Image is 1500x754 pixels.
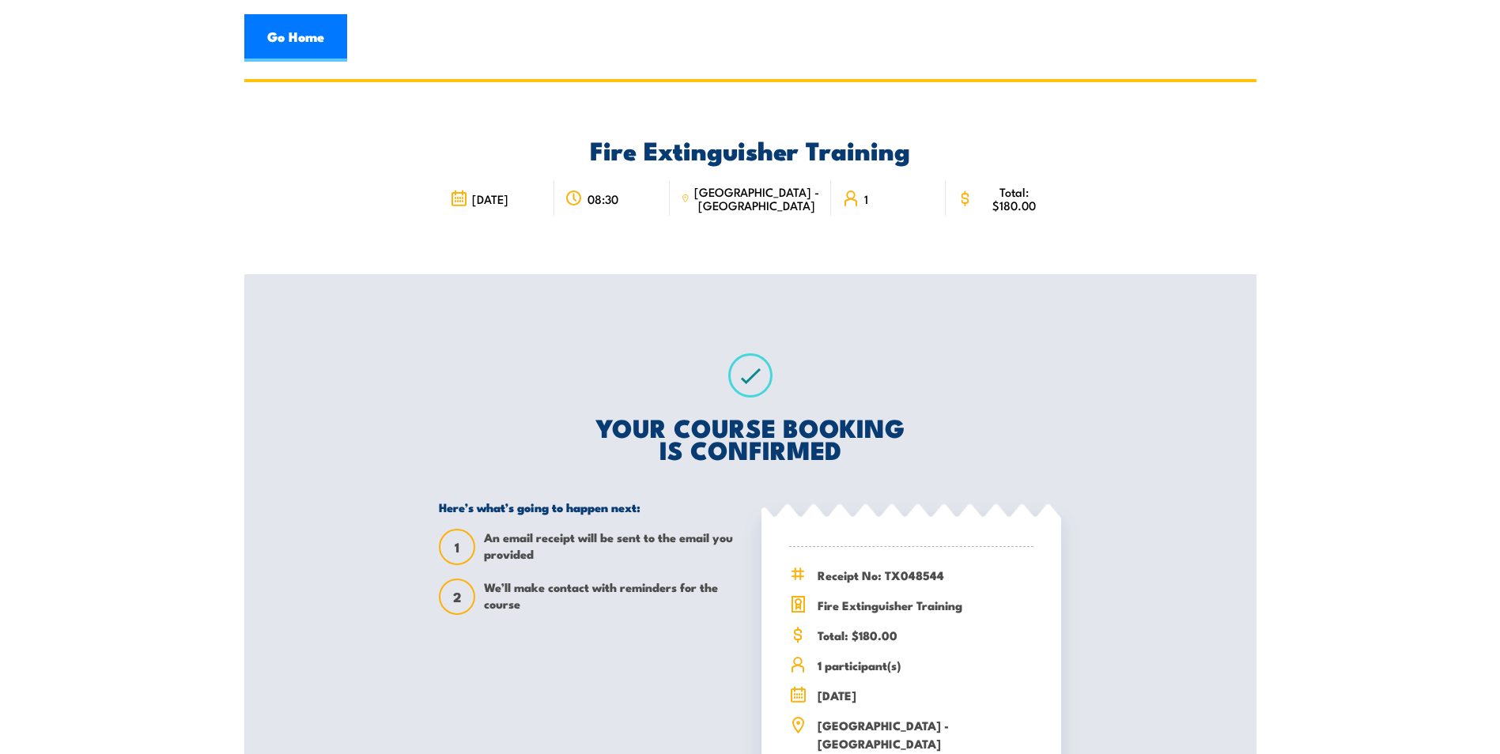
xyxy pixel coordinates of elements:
[818,716,1033,752] span: [GEOGRAPHIC_DATA] - [GEOGRAPHIC_DATA]
[864,192,868,205] span: 1
[588,192,618,205] span: 08:30
[818,656,1033,674] span: 1 participant(s)
[694,185,820,212] span: [GEOGRAPHIC_DATA] - [GEOGRAPHIC_DATA]
[978,185,1050,212] span: Total: $180.00
[484,529,739,565] span: An email receipt will be sent to the email you provided
[818,596,1033,614] span: Fire Extinguisher Training
[244,14,347,62] a: Go Home
[439,500,739,515] h5: Here’s what’s going to happen next:
[484,579,739,615] span: We’ll make contact with reminders for the course
[440,589,474,605] span: 2
[472,192,508,205] span: [DATE]
[818,626,1033,644] span: Total: $180.00
[818,566,1033,584] span: Receipt No: TX048544
[818,686,1033,704] span: [DATE]
[439,138,1061,160] h2: Fire Extinguisher Training
[439,416,1061,460] h2: YOUR COURSE BOOKING IS CONFIRMED
[440,539,474,556] span: 1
